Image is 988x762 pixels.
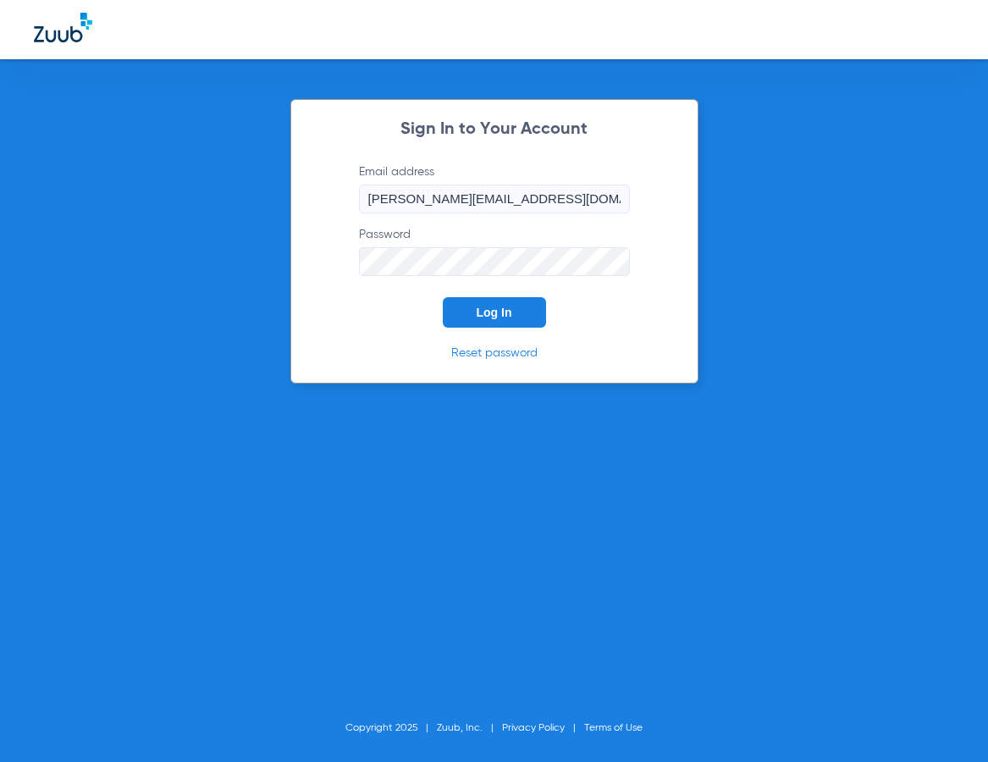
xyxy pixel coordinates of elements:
[359,185,630,213] input: Email address
[477,306,512,319] span: Log In
[359,226,630,276] label: Password
[502,723,565,733] a: Privacy Policy
[437,720,502,737] li: Zuub, Inc.
[451,347,538,359] a: Reset password
[359,163,630,213] label: Email address
[34,13,92,42] img: Zuub Logo
[443,297,546,328] button: Log In
[359,247,630,276] input: Password
[584,723,643,733] a: Terms of Use
[334,121,655,138] h2: Sign In to Your Account
[345,720,437,737] li: Copyright 2025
